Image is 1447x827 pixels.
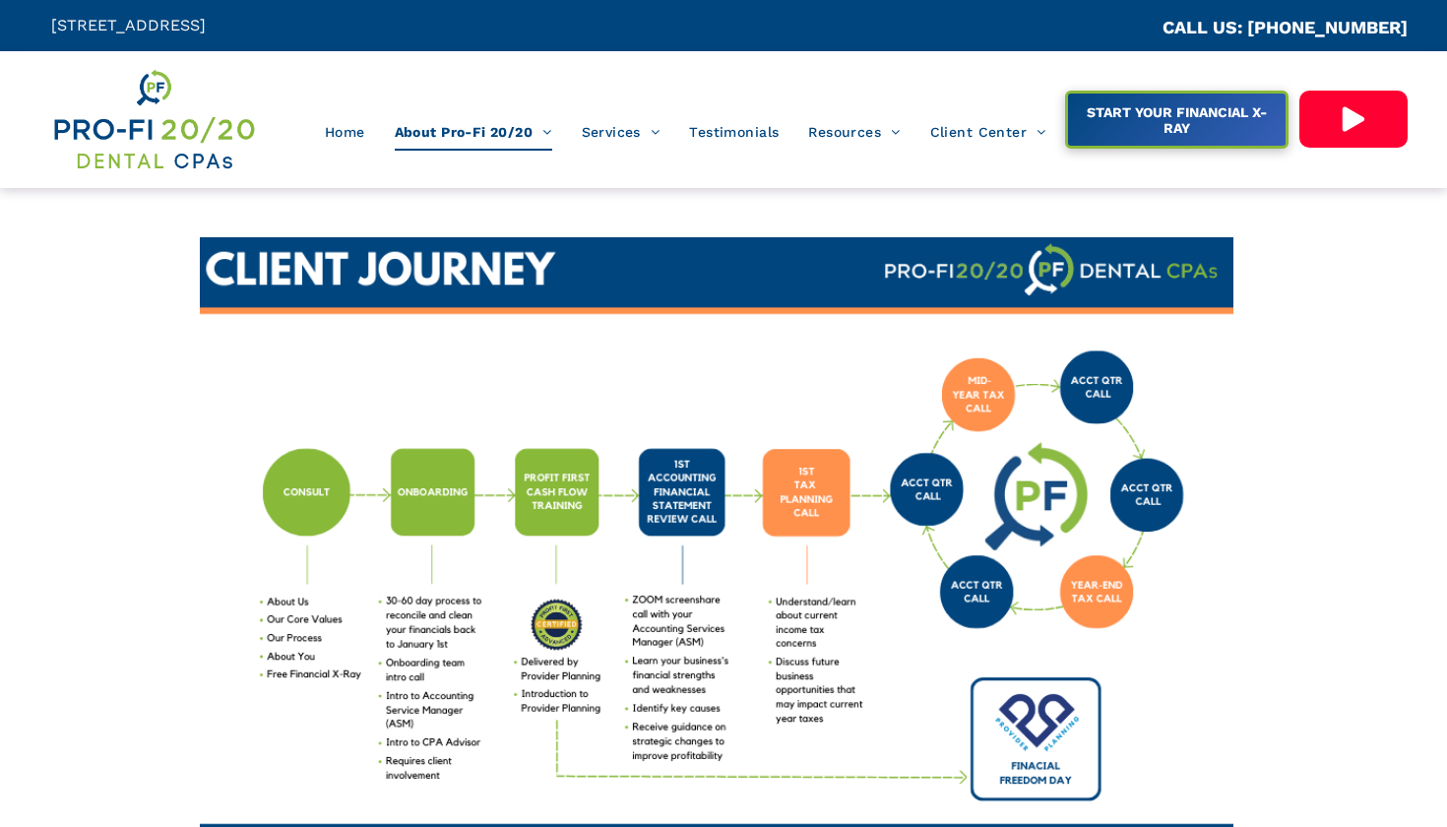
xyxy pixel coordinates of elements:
[674,113,793,151] a: Testimonials
[567,113,675,151] a: Services
[1065,91,1288,149] a: START YOUR FINANCIAL X-RAY
[51,16,206,34] span: [STREET_ADDRESS]
[793,113,914,151] a: Resources
[1070,95,1283,146] span: START YOUR FINANCIAL X-RAY
[1163,17,1408,37] a: CALL US: [PHONE_NUMBER]
[1079,19,1163,37] span: CA::CALLC
[915,113,1061,151] a: Client Center
[380,113,567,151] a: About Pro-Fi 20/20
[310,113,380,151] a: Home
[51,66,257,173] img: Get Dental CPA Consulting, Bookkeeping, & Bank Loans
